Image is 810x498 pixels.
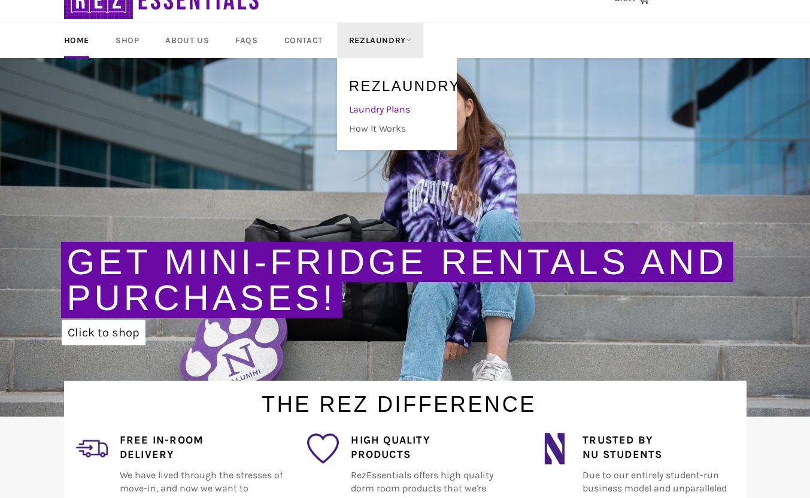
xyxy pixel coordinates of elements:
a: Get Mini-Fridge Rentals and Purchases! [67,242,727,318]
h4: High Quality Products [351,433,514,463]
div: RezLaundry [337,58,457,150]
a: Contact [272,23,335,58]
img: favorite_1.png [307,433,339,464]
a: Home [52,23,101,58]
a: How It Works [343,119,445,138]
a: About Us [153,23,221,58]
h1: The Rez Difference [52,381,747,420]
h5: RezLaundry [349,76,460,96]
a: FAQs [223,23,269,58]
img: northwestern_wildcats_tiny.png [539,433,571,464]
a: Click to shop [62,320,145,345]
a: RezLaundry [337,23,423,58]
a: Shop [104,23,151,58]
img: delivery_2.png [76,433,108,464]
a: Laundry Plans [343,100,445,119]
h4: Free In-Room Delivery [120,433,283,463]
h4: Trusted by NU Students [583,433,746,463]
